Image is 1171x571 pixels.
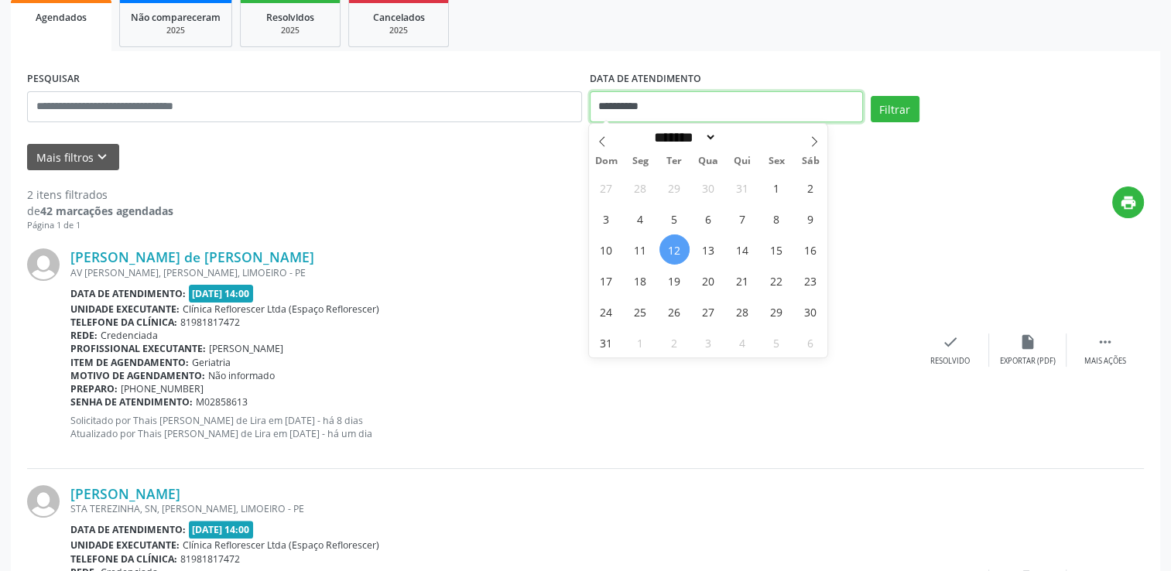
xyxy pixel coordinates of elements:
[1019,333,1036,350] i: insert_drive_file
[94,149,111,166] i: keyboard_arrow_down
[27,186,173,203] div: 2 itens filtrados
[180,316,240,329] span: 81981817472
[693,327,724,357] span: Setembro 3, 2025
[27,203,173,219] div: de
[1097,333,1114,350] i: 
[27,485,60,518] img: img
[183,539,379,552] span: Clínica Reflorescer Ltda (Espaço Reflorescer)
[192,356,231,369] span: Geriatria
[208,369,275,382] span: Não informado
[625,296,656,327] span: Agosto 25, 2025
[725,156,759,166] span: Qui
[659,327,690,357] span: Setembro 2, 2025
[131,25,221,36] div: 2025
[1000,356,1056,367] div: Exportar (PDF)
[70,382,118,395] b: Preparo:
[189,521,254,539] span: [DATE] 14:00
[649,129,717,145] select: Month
[728,234,758,265] span: Agosto 14, 2025
[625,234,656,265] span: Agosto 11, 2025
[266,11,314,24] span: Resolvidos
[590,67,701,91] label: DATA DE ATENDIMENTO
[591,234,621,265] span: Agosto 10, 2025
[252,25,329,36] div: 2025
[70,539,180,552] b: Unidade executante:
[625,327,656,357] span: Setembro 1, 2025
[793,156,827,166] span: Sáb
[762,203,792,234] span: Agosto 8, 2025
[70,356,189,369] b: Item de agendamento:
[209,342,283,355] span: [PERSON_NAME]
[70,329,98,342] b: Rede:
[70,303,180,316] b: Unidade executante:
[796,327,826,357] span: Setembro 6, 2025
[693,265,724,296] span: Agosto 20, 2025
[1120,194,1137,211] i: print
[693,234,724,265] span: Agosto 13, 2025
[183,303,379,316] span: Clínica Reflorescer Ltda (Espaço Reflorescer)
[728,265,758,296] span: Agosto 21, 2025
[70,342,206,355] b: Profissional executante:
[591,327,621,357] span: Agosto 31, 2025
[27,248,60,281] img: img
[373,11,425,24] span: Cancelados
[796,234,826,265] span: Agosto 16, 2025
[36,11,87,24] span: Agendados
[70,552,177,566] b: Telefone da clínica:
[625,173,656,203] span: Julho 28, 2025
[591,265,621,296] span: Agosto 17, 2025
[871,96,919,122] button: Filtrar
[942,333,959,350] i: check
[360,25,437,36] div: 2025
[70,523,186,536] b: Data de atendimento:
[70,248,314,265] a: [PERSON_NAME] de [PERSON_NAME]
[762,234,792,265] span: Agosto 15, 2025
[70,414,912,440] p: Solicitado por Thais [PERSON_NAME] de Lira em [DATE] - há 8 dias Atualizado por Thais [PERSON_NAM...
[693,296,724,327] span: Agosto 27, 2025
[659,296,690,327] span: Agosto 26, 2025
[691,156,725,166] span: Qua
[70,316,177,329] b: Telefone da clínica:
[693,203,724,234] span: Agosto 6, 2025
[589,156,623,166] span: Dom
[659,234,690,265] span: Agosto 12, 2025
[728,296,758,327] span: Agosto 28, 2025
[196,395,248,409] span: M02858613
[1084,356,1126,367] div: Mais ações
[623,156,657,166] span: Seg
[762,327,792,357] span: Setembro 5, 2025
[131,11,221,24] span: Não compareceram
[101,329,158,342] span: Credenciada
[762,296,792,327] span: Agosto 29, 2025
[796,265,826,296] span: Agosto 23, 2025
[796,203,826,234] span: Agosto 9, 2025
[40,203,173,218] strong: 42 marcações agendadas
[121,382,204,395] span: [PHONE_NUMBER]
[717,129,768,145] input: Year
[728,327,758,357] span: Setembro 4, 2025
[657,156,691,166] span: Ter
[693,173,724,203] span: Julho 30, 2025
[625,203,656,234] span: Agosto 4, 2025
[591,296,621,327] span: Agosto 24, 2025
[70,266,912,279] div: AV [PERSON_NAME], [PERSON_NAME], LIMOEIRO - PE
[70,502,912,515] div: STA TEREZINHA, SN, [PERSON_NAME], LIMOEIRO - PE
[796,296,826,327] span: Agosto 30, 2025
[762,173,792,203] span: Agosto 1, 2025
[728,203,758,234] span: Agosto 7, 2025
[728,173,758,203] span: Julho 31, 2025
[591,203,621,234] span: Agosto 3, 2025
[659,173,690,203] span: Julho 29, 2025
[70,287,186,300] b: Data de atendimento:
[796,173,826,203] span: Agosto 2, 2025
[591,173,621,203] span: Julho 27, 2025
[27,219,173,232] div: Página 1 de 1
[930,356,970,367] div: Resolvido
[189,285,254,303] span: [DATE] 14:00
[759,156,793,166] span: Sex
[27,144,119,171] button: Mais filtroskeyboard_arrow_down
[180,552,240,566] span: 81981817472
[70,395,193,409] b: Senha de atendimento:
[625,265,656,296] span: Agosto 18, 2025
[762,265,792,296] span: Agosto 22, 2025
